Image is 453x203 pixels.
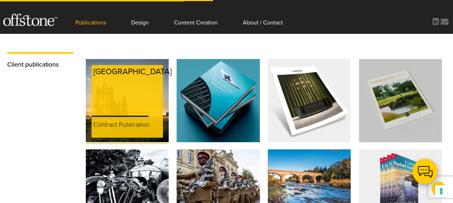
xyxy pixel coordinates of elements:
[3,14,57,26] img: Offstone Publishing
[92,112,173,137] p: Contract Publication
[92,65,173,77] p: [GEOGRAPHIC_DATA]
[435,185,447,197] button: Your consent preferences for tracking technologies
[86,59,169,142] a: [GEOGRAPHIC_DATA]Contract Publication
[7,59,74,71] p: Client publications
